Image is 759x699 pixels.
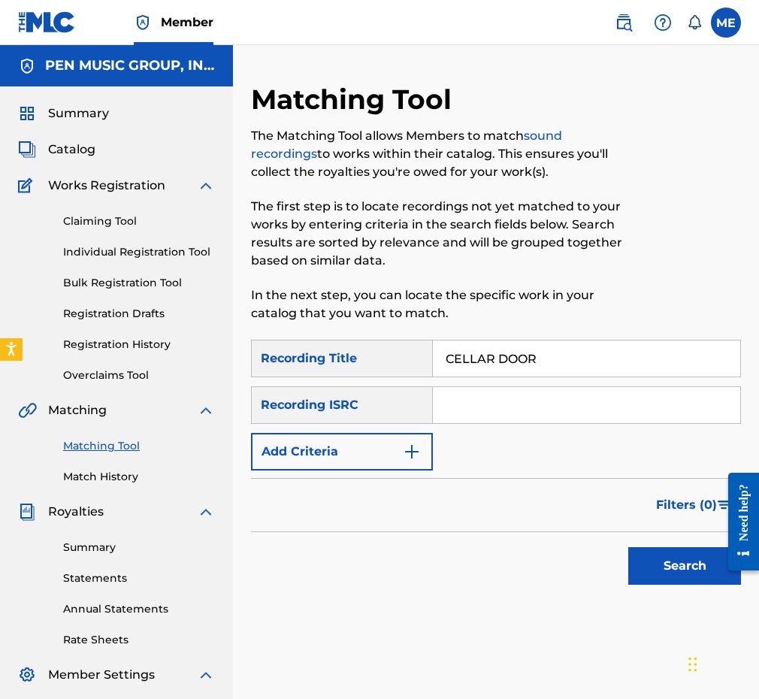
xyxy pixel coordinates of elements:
img: expand [197,177,215,195]
span: Summary [48,104,109,123]
span: Member [161,14,213,31]
button: Search [628,547,741,585]
img: Works Registration [18,177,38,195]
span: Member Settings [48,666,155,684]
span: Matching [48,401,107,419]
button: Add Criteria [251,433,433,471]
img: help [654,14,672,32]
span: Works Registration [48,177,165,195]
a: Statements [63,570,215,586]
img: expand [197,503,215,521]
img: Catalog [18,141,36,159]
img: Member Settings [18,666,36,684]
img: expand [197,401,215,419]
img: search [615,14,633,32]
img: Accounts [18,57,36,75]
button: Filters (0) [647,486,741,524]
img: expand [197,666,215,684]
img: Top Rightsholder [134,14,152,32]
a: CatalogCatalog [18,141,95,159]
h2: Matching Tool [251,83,459,116]
a: Annual Statements [63,601,215,617]
span: Filters ( 0 ) [656,496,717,514]
img: Royalties [18,503,36,521]
p: The first step is to locate recordings not yet matched to your works by entering criteria in the ... [251,198,628,270]
a: Rate Sheets [63,632,215,648]
span: Royalties [48,503,104,521]
a: Claiming Tool [63,213,215,229]
a: Registration Drafts [63,306,215,322]
a: Public Search [609,8,639,38]
p: The Matching Tool allows Members to match to works within their catalog. This ensures you'll coll... [251,127,628,181]
iframe: Resource Center [717,460,759,584]
form: Search Form [251,340,741,592]
iframe: Chat Widget [684,627,759,699]
div: User Menu [711,8,741,38]
img: MLC Logo [18,11,76,33]
img: 9d2ae6d4665cec9f34b9.svg [403,443,421,461]
img: Matching [18,401,37,419]
a: Bulk Registration Tool [63,275,215,291]
a: Matching Tool [63,438,215,454]
a: Individual Registration Tool [63,244,215,260]
a: SummarySummary [18,104,109,123]
img: Summary [18,104,36,123]
div: Notifications [687,15,702,30]
div: Drag [688,642,697,687]
a: Summary [63,540,215,555]
div: Help [648,8,678,38]
a: Overclaims Tool [63,368,215,383]
a: Match History [63,469,215,485]
p: In the next step, you can locate the specific work in your catalog that you want to match. [251,286,628,322]
span: Catalog [48,141,95,159]
a: Registration History [63,337,215,353]
h5: PEN MUSIC GROUP, INC. [45,57,215,74]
